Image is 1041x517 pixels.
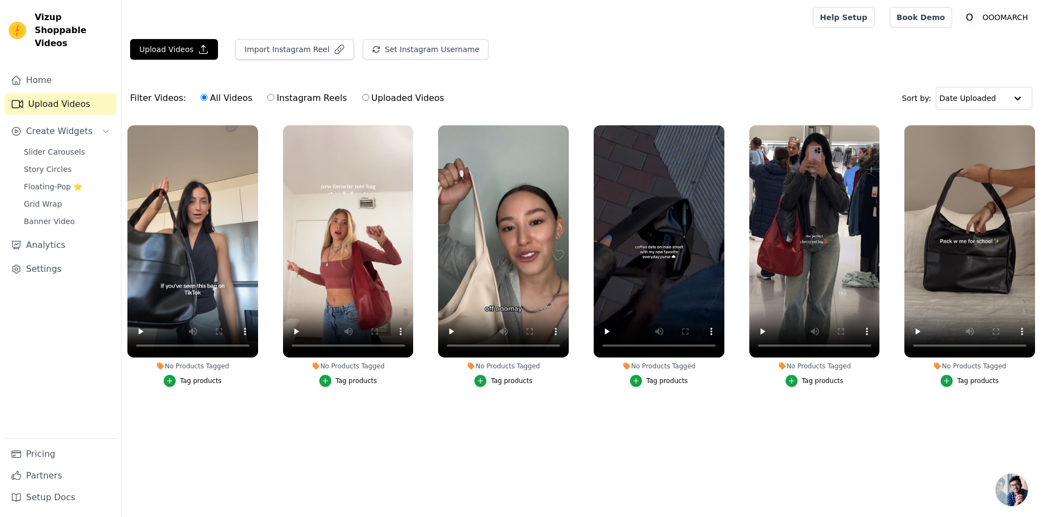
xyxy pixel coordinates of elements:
div: Tag products [491,376,532,385]
label: Instagram Reels [267,91,347,105]
input: All Videos [201,94,208,101]
span: Story Circles [24,164,72,175]
div: Sort by: [902,87,1033,110]
button: Tag products [630,375,688,387]
p: OOOMARCH [978,8,1032,27]
div: Tag products [802,376,844,385]
a: Partners [4,465,117,487]
span: Create Widgets [26,125,93,138]
button: Tag products [474,375,532,387]
div: No Products Tagged [904,362,1035,371]
a: Book Demo [890,7,952,28]
a: Slider Carousels [17,144,117,159]
span: Banner Video [24,216,75,227]
button: Upload Videos [130,39,218,60]
text: O [966,12,973,23]
div: Chat öffnen [995,474,1028,506]
button: Import Instagram Reel [235,39,354,60]
button: Tag products [164,375,222,387]
div: No Products Tagged [283,362,414,371]
a: Banner Video [17,214,117,229]
div: Tag products [180,376,222,385]
span: Slider Carousels [24,146,85,157]
a: Setup Docs [4,487,117,508]
div: Tag products [957,376,999,385]
input: Uploaded Videos [362,94,369,101]
a: Grid Wrap [17,196,117,212]
label: All Videos [200,91,253,105]
div: Tag products [336,376,377,385]
button: O OOOMARCH [961,8,1032,27]
button: Tag products [786,375,844,387]
span: Floating-Pop ⭐ [24,181,82,192]
button: Set Instagram Username [363,39,489,60]
button: Create Widgets [4,120,117,142]
a: Pricing [4,443,117,465]
div: No Products Tagged [127,362,258,371]
img: Vizup [9,22,26,39]
button: Tag products [319,375,377,387]
a: Analytics [4,234,117,256]
a: Settings [4,258,117,280]
div: No Products Tagged [438,362,569,371]
span: Vizup Shoppable Videos [35,11,112,50]
div: Filter Videos: [130,86,450,111]
label: Uploaded Videos [362,91,445,105]
input: Instagram Reels [267,94,274,101]
span: Grid Wrap [24,199,62,209]
a: Floating-Pop ⭐ [17,179,117,194]
a: Story Circles [17,162,117,177]
a: Home [4,69,117,91]
div: No Products Tagged [749,362,880,371]
a: Help Setup [813,7,874,28]
button: Tag products [941,375,999,387]
div: Tag products [646,376,688,385]
div: No Products Tagged [594,362,724,371]
a: Upload Videos [4,93,117,115]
